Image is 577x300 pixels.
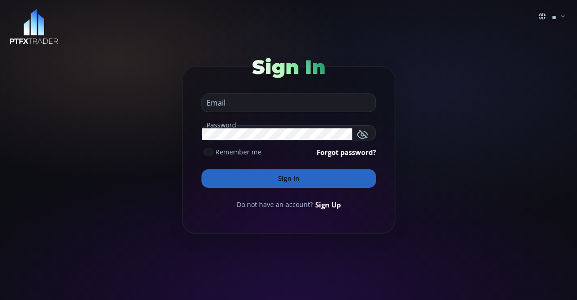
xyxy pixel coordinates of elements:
[215,147,261,157] span: Remember me
[252,55,325,79] span: Sign In
[201,169,376,188] button: Sign In
[315,200,341,210] a: Sign Up
[317,147,376,157] a: Forgot password?
[201,200,376,210] div: Do not have an account?
[9,9,58,45] img: LOGO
